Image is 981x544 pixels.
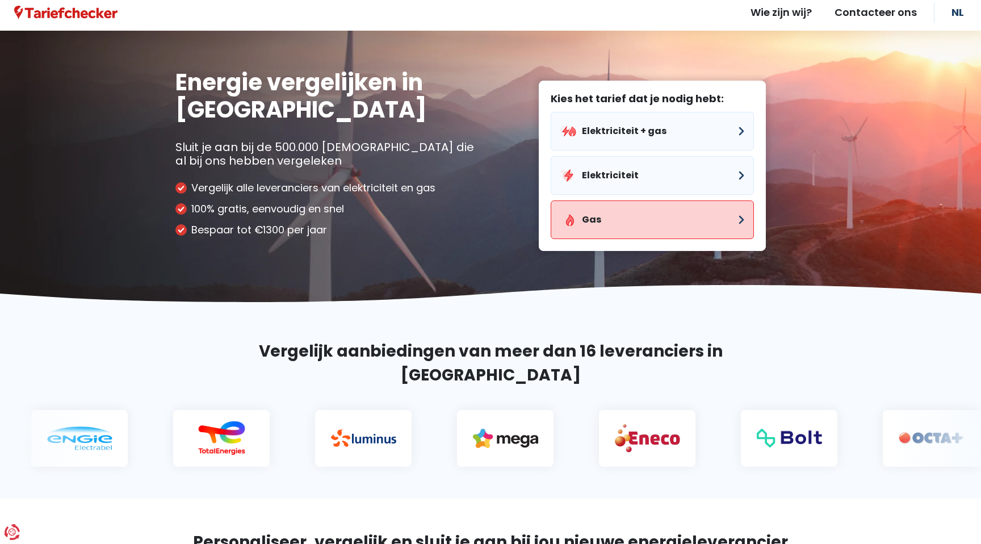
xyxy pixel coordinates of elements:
[756,429,821,447] img: Bolt
[614,423,679,453] img: Eneco
[175,224,482,236] li: Bespaar tot €1300 per jaar
[472,429,537,448] img: Mega
[14,6,118,20] img: Tariefchecker logo
[551,156,754,195] button: Elektriciteit
[14,5,118,20] a: Tariefchecker
[175,182,482,194] li: Vergelijk alle leveranciers van elektriciteit en gas
[551,200,754,239] button: Gas
[551,93,754,105] label: Kies het tarief dat je nodig hebt:
[175,140,482,168] p: Sluit je aan bij de 500.000 [DEMOGRAPHIC_DATA] die al bij ons hebben vergeleken
[175,69,482,123] h1: Energie vergelijken in [GEOGRAPHIC_DATA]
[551,112,754,150] button: Elektriciteit + gas
[188,421,253,456] img: Total Energies
[330,429,395,447] img: Luminus
[175,203,482,215] li: 100% gratis, eenvoudig en snel
[175,340,806,387] h2: Vergelijk aanbiedingen van meer dan 16 leveranciers in [GEOGRAPHIC_DATA]
[46,426,111,450] img: Engie electrabel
